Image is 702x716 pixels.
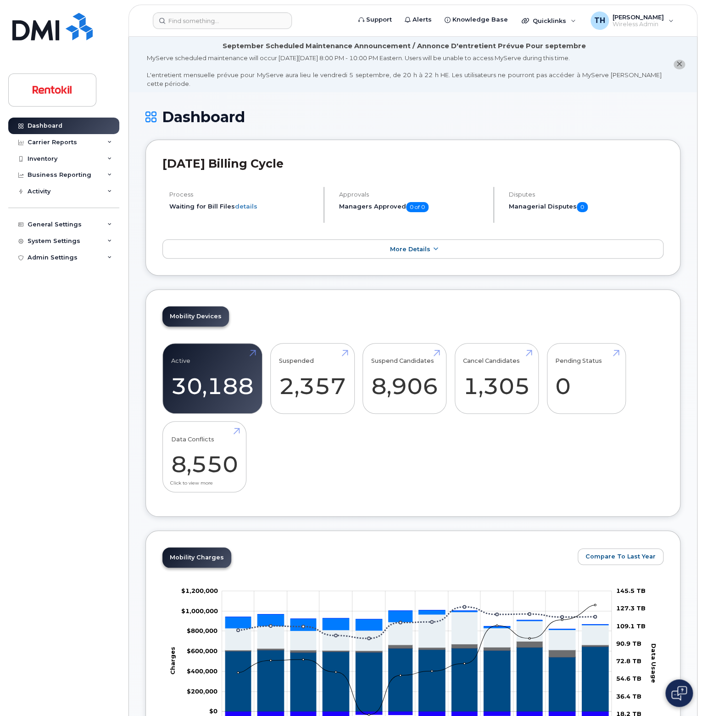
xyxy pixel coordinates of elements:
tspan: $1,200,000 [181,587,218,594]
tspan: 145.5 TB [616,587,646,594]
a: Pending Status 0 [555,348,617,409]
div: MyServe scheduled maintenance will occur [DATE][DATE] 8:00 PM - 10:00 PM Eastern. Users will be u... [147,54,662,88]
span: Compare To Last Year [585,552,656,561]
g: $0 [187,647,217,654]
g: $0 [181,587,218,594]
li: Waiting for Bill Files [169,202,316,211]
tspan: $0 [209,707,217,715]
tspan: $400,000 [187,667,217,675]
tspan: 54.6 TB [616,675,641,682]
g: Hardware [225,612,608,650]
a: Suspended 2,357 [279,348,346,409]
span: 0 of 0 [406,202,429,212]
a: Mobility Devices [162,306,229,327]
g: $0 [187,667,217,675]
tspan: $800,000 [187,627,217,634]
button: Compare To Last Year [578,548,663,565]
span: More Details [390,246,430,253]
h4: Process [169,191,316,198]
img: Open chat [671,686,687,700]
g: $0 [181,607,218,615]
a: Data Conflicts 8,550 [171,427,238,487]
a: details [235,203,257,210]
h5: Managers Approved [339,202,485,212]
a: Cancel Candidates 1,305 [463,348,530,409]
g: $0 [187,627,217,634]
tspan: 72.8 TB [616,657,641,665]
h2: [DATE] Billing Cycle [162,157,663,170]
tspan: $600,000 [187,647,217,654]
tspan: Charges [168,647,176,675]
g: Rate Plan [225,647,608,711]
a: Suspend Candidates 8,906 [371,348,438,409]
a: Mobility Charges [162,547,231,568]
span: 0 [577,202,588,212]
tspan: 109.1 TB [616,622,646,630]
tspan: 127.3 TB [616,604,646,612]
g: $0 [187,688,217,695]
g: Features [225,610,608,631]
tspan: $200,000 [187,688,217,695]
tspan: 90.9 TB [616,640,641,647]
h4: Approvals [339,191,485,198]
div: September Scheduled Maintenance Announcement / Annonce D'entretient Prévue Pour septembre [223,41,586,51]
h4: Disputes [509,191,663,198]
a: Active 30,188 [171,348,254,409]
button: close notification [674,60,685,69]
h1: Dashboard [145,109,680,125]
tspan: Data Usage [650,643,657,683]
tspan: 36.4 TB [616,693,641,700]
h5: Managerial Disputes [509,202,663,212]
tspan: $1,000,000 [181,607,218,615]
